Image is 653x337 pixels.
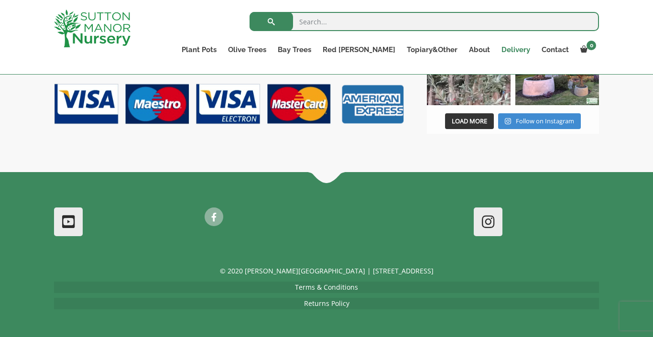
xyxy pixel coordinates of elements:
img: logo [54,10,131,47]
a: Topiary&Other [401,43,463,56]
p: © 2020 [PERSON_NAME][GEOGRAPHIC_DATA] | [STREET_ADDRESS] [54,265,599,277]
a: Delivery [496,43,536,56]
a: 0 [575,43,599,56]
svg: Instagram [505,118,511,125]
span: Follow on Instagram [516,117,574,125]
a: Olive Trees [222,43,272,56]
a: Terms & Conditions [295,283,358,292]
span: 0 [587,41,596,50]
a: About [463,43,496,56]
a: Returns Policy [304,299,349,308]
img: payment-options.png [47,78,408,131]
input: Search... [250,12,599,31]
a: Instagram Follow on Instagram [498,113,581,130]
a: Bay Trees [272,43,317,56]
span: Load More [452,117,487,125]
a: Contact [536,43,575,56]
a: Plant Pots [176,43,222,56]
a: Red [PERSON_NAME] [317,43,401,56]
button: Load More [445,113,494,130]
